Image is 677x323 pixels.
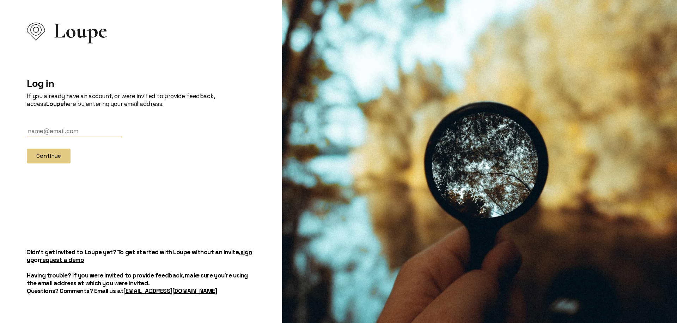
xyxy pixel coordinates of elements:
img: Loupe Logo [27,23,45,41]
p: If you already have an account, or were invited to provide feedback, access here by entering your... [27,92,255,108]
a: [EMAIL_ADDRESS][DOMAIN_NAME] [123,287,217,295]
strong: Loupe [46,100,63,108]
button: Continue [27,149,71,163]
input: Email Address [27,125,122,138]
h5: Didn't get invited to Loupe yet? To get started with Loupe without an invite, or Having trouble? ... [27,248,255,295]
a: sign up [27,248,252,264]
span: Loupe [54,27,107,35]
h2: Log in [27,77,255,89]
a: request a demo [40,256,84,264]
